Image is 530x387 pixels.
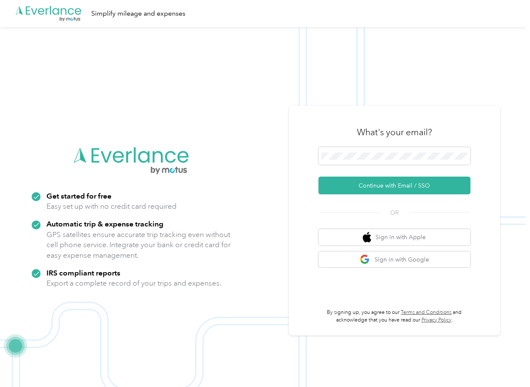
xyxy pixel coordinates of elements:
[318,309,470,324] p: By signing up, you agree to our and acknowledge that you have read our .
[46,191,111,200] strong: Get started for free
[318,177,470,194] button: Continue with Email / SSO
[363,232,371,243] img: apple logo
[421,317,451,323] a: Privacy Policy
[318,229,470,245] button: apple logoSign in with Apple
[46,278,221,289] p: Export a complete record of your trips and expenses.
[46,268,120,277] strong: IRS compliant reports
[318,251,470,268] button: google logoSign in with Google
[360,254,370,265] img: google logo
[357,126,432,138] h3: What's your email?
[483,340,530,387] iframe: Everlance-gr Chat Button Frame
[46,229,231,261] p: GPS satellites ensure accurate trip tracking even without cell phone service. Integrate your bank...
[380,208,409,217] span: OR
[46,201,177,212] p: Easy set up with no credit card required
[46,219,163,228] strong: Automatic trip & expense tracking
[401,309,451,316] a: Terms and Conditions
[91,8,185,19] div: Simplify mileage and expenses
